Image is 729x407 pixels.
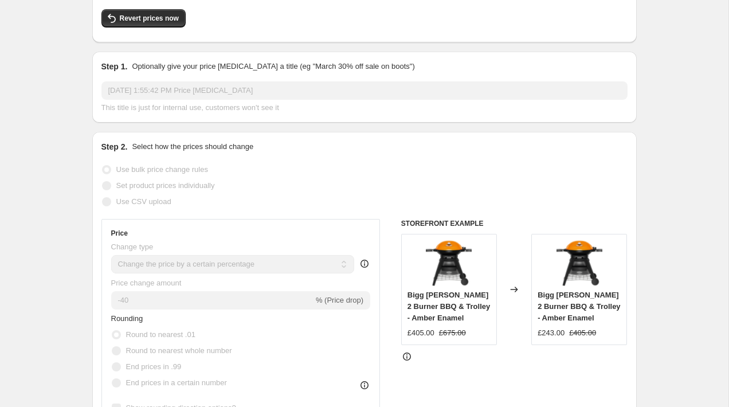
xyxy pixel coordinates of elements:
span: Round to nearest whole number [126,346,232,355]
span: Change type [111,242,154,251]
h2: Step 1. [101,61,128,72]
input: 30% off holiday sale [101,81,628,100]
strike: £405.00 [569,327,596,339]
span: Set product prices individually [116,181,215,190]
strike: £675.00 [439,327,466,339]
h6: STOREFRONT EXAMPLE [401,219,628,228]
p: Select how the prices should change [132,141,253,152]
h3: Price [111,229,128,238]
button: Revert prices now [101,9,186,28]
span: Price change amount [111,279,182,287]
img: Amber_Bugg_-_Website_Image-01_80x.png [426,240,472,286]
span: Revert prices now [120,14,179,23]
p: Optionally give your price [MEDICAL_DATA] a title (eg "March 30% off sale on boots") [132,61,414,72]
input: -15 [111,291,313,310]
span: This title is just for internal use, customers won't see it [101,103,279,112]
div: £243.00 [538,327,565,339]
span: Use CSV upload [116,197,171,206]
span: % (Price drop) [316,296,363,304]
span: Use bulk price change rules [116,165,208,174]
h2: Step 2. [101,141,128,152]
span: Rounding [111,314,143,323]
span: Round to nearest .01 [126,330,195,339]
span: Bigg [PERSON_NAME] 2 Burner BBQ & Trolley - Amber Enamel [407,291,490,322]
span: Bigg [PERSON_NAME] 2 Burner BBQ & Trolley - Amber Enamel [538,291,620,322]
img: Amber_Bugg_-_Website_Image-01_80x.png [556,240,602,286]
span: End prices in .99 [126,362,182,371]
div: help [359,258,370,269]
span: End prices in a certain number [126,378,227,387]
div: £405.00 [407,327,434,339]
